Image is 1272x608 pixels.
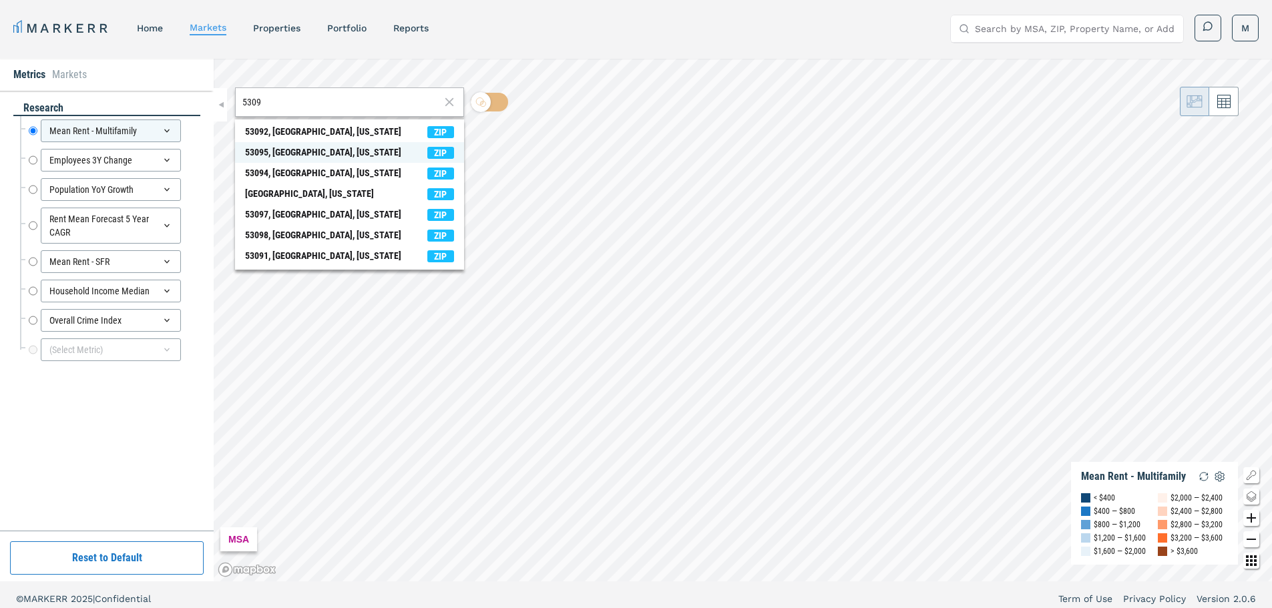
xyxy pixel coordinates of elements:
[1232,15,1259,41] button: M
[427,168,454,180] span: ZIP
[427,250,454,262] span: ZIP
[41,250,181,273] div: Mean Rent - SFR
[13,101,200,116] div: research
[95,593,151,604] span: Confidential
[1171,518,1223,531] div: $2,800 — $3,200
[41,309,181,332] div: Overall Crime Index
[218,562,276,577] a: Mapbox logo
[214,59,1272,581] canvas: Map
[1243,467,1259,483] button: Show/Hide Legend Map Button
[137,23,163,33] a: home
[1243,531,1259,547] button: Zoom out map button
[427,126,454,138] span: ZIP
[1197,592,1256,605] a: Version 2.0.6
[235,121,464,142] span: Search Bar Suggestion Item: 53092, Mequon, Wisconsin
[245,228,401,242] div: 53098, [GEOGRAPHIC_DATA], [US_STATE]
[235,225,464,246] span: Search Bar Suggestion Item: 53098, Watertown, Wisconsin
[23,593,71,604] span: MARKERR
[235,163,464,184] span: Search Bar Suggestion Item: 53094, Watertown, Wisconsin
[427,188,454,200] span: ZIP
[1196,469,1212,485] img: Reload Legend
[10,541,204,575] button: Reset to Default
[1243,553,1259,569] button: Other options map button
[253,23,300,33] a: properties
[52,67,87,83] li: Markets
[427,147,454,159] span: ZIP
[975,15,1175,42] input: Search by MSA, ZIP, Property Name, or Address
[245,125,401,139] div: 53092, [GEOGRAPHIC_DATA], [US_STATE]
[41,178,181,201] div: Population YoY Growth
[427,209,454,221] span: ZIP
[13,19,110,37] a: MARKERR
[235,184,464,204] span: Search Bar Suggestion Item: 53090, West Bend, Wisconsin
[16,593,23,604] span: ©
[1171,531,1223,545] div: $3,200 — $3,600
[245,208,401,222] div: 53097, [GEOGRAPHIC_DATA], [US_STATE]
[1212,469,1228,485] img: Settings
[1243,510,1259,526] button: Zoom in map button
[242,95,440,109] input: Search by MSA or ZIP Code
[41,149,181,172] div: Employees 3Y Change
[1094,505,1135,518] div: $400 — $800
[1094,531,1146,545] div: $1,200 — $1,600
[41,280,181,302] div: Household Income Median
[1171,545,1198,558] div: > $3,600
[1081,470,1186,483] div: Mean Rent - Multifamily
[1094,491,1115,505] div: < $400
[327,23,367,33] a: Portfolio
[1171,491,1223,505] div: $2,000 — $2,400
[1243,489,1259,505] button: Change style map button
[235,142,464,163] span: Search Bar Suggestion Item: 53095, West Bend, Wisconsin
[245,145,401,160] div: 53095, [GEOGRAPHIC_DATA], [US_STATE]
[13,67,45,83] li: Metrics
[41,338,181,361] div: (Select Metric)
[1241,21,1249,35] span: M
[220,527,257,551] div: MSA
[1094,545,1146,558] div: $1,600 — $2,000
[1123,592,1186,605] a: Privacy Policy
[41,119,181,142] div: Mean Rent - Multifamily
[190,22,226,33] a: markets
[1171,505,1223,518] div: $2,400 — $2,800
[393,23,429,33] a: reports
[1058,592,1112,605] a: Term of Use
[235,204,464,225] span: Search Bar Suggestion Item: 53097, Mequon, Wisconsin
[235,246,464,266] span: Search Bar Suggestion Item: 53091, Theresa, Wisconsin
[71,593,95,604] span: 2025 |
[41,208,181,244] div: Rent Mean Forecast 5 Year CAGR
[245,166,401,180] div: 53094, [GEOGRAPHIC_DATA], [US_STATE]
[245,187,374,201] div: [GEOGRAPHIC_DATA], [US_STATE]
[1094,518,1140,531] div: $800 — $1,200
[245,249,401,263] div: 53091, [GEOGRAPHIC_DATA], [US_STATE]
[427,230,454,242] span: ZIP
